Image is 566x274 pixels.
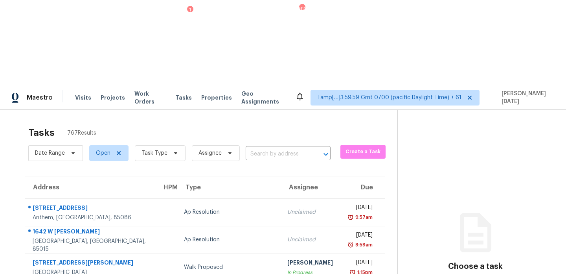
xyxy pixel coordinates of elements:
span: Date Range [35,149,65,157]
div: Ap Resolution [184,236,275,244]
div: 9:57am [354,213,373,221]
div: 1642 W [PERSON_NAME] [33,228,149,237]
span: Geo Assignments [241,90,286,106]
div: Unclaimed [287,208,333,216]
div: [DATE] [345,259,373,268]
div: [DATE] [345,231,373,241]
th: Type [178,176,281,198]
span: Tamp[…]3:59:59 Gmt 0700 (pacific Daylight Time) + 61 [317,94,461,102]
div: 9:59am [354,241,373,249]
span: Assignee [198,149,222,157]
span: Open [96,149,110,157]
span: Visits [75,94,91,102]
th: Assignee [281,176,339,198]
div: Ap Resolution [184,208,275,216]
div: Unclaimed [287,236,333,244]
div: [GEOGRAPHIC_DATA], [GEOGRAPHIC_DATA], 85015 [33,237,149,253]
h3: Choose a task [448,263,503,270]
input: Search by address [246,148,309,160]
span: Properties [201,94,232,102]
span: Tasks [175,95,192,100]
span: [PERSON_NAME][DATE] [498,90,554,106]
th: Address [25,176,156,198]
button: Create a Task [340,145,386,159]
span: 767 Results [67,129,96,137]
h2: Tasks [28,129,55,137]
img: Overdue Alarm Icon [347,241,354,249]
button: Open [320,149,331,160]
div: [STREET_ADDRESS][PERSON_NAME] [33,259,149,268]
div: [STREET_ADDRESS] [33,204,149,214]
span: Create a Task [344,147,382,156]
div: Anthem, [GEOGRAPHIC_DATA], 85086 [33,214,149,222]
span: Projects [101,94,125,102]
span: Work Orders [134,90,166,106]
img: Overdue Alarm Icon [347,213,354,221]
div: [DATE] [345,204,373,213]
th: Due [339,176,385,198]
span: Task Type [141,149,167,157]
div: [PERSON_NAME] [287,259,333,268]
th: HPM [156,176,178,198]
div: Walk Proposed [184,263,275,271]
span: Maestro [27,94,53,102]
